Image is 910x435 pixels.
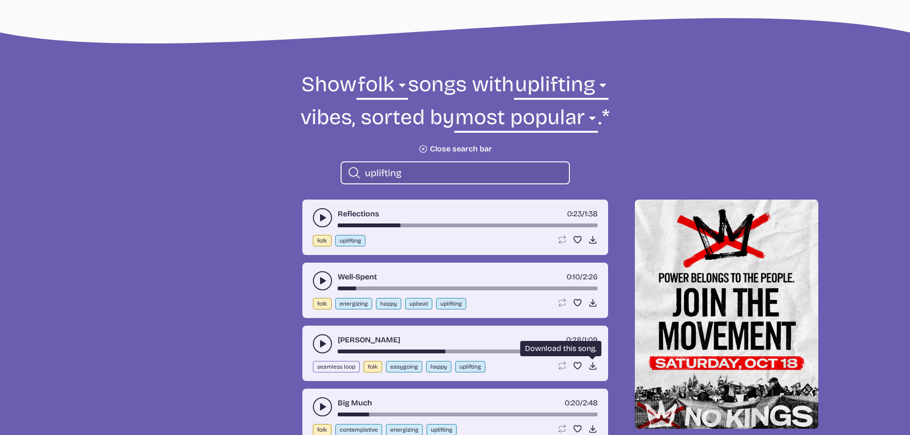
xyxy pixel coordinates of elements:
[313,334,332,353] button: play-pause toggle
[338,286,598,290] div: song-time-bar
[376,298,401,309] button: happy
[365,167,561,179] input: search
[454,104,598,137] select: sorting
[356,71,407,104] select: genre
[635,200,818,429] img: Help save our democracy!
[195,71,715,184] form: Show songs with vibes, sorted by .
[455,361,485,372] button: uplifting
[338,223,598,227] div: song-time-bar
[338,350,598,353] div: song-time-bar
[567,208,598,220] div: /
[338,208,379,220] a: Reflections
[313,271,332,290] button: play-pause toggle
[557,235,567,244] button: Loop
[557,298,567,308] button: Loop
[313,397,332,416] button: play-pause toggle
[583,398,598,407] span: 2:48
[573,424,582,434] button: Favorite
[514,71,609,104] select: vibe
[557,424,567,434] button: Loop
[426,361,451,372] button: happy
[573,235,582,244] button: Favorite
[567,209,582,218] span: timer
[335,235,365,246] button: uplifting
[567,272,580,281] span: timer
[583,272,598,281] span: 2:26
[585,209,598,218] span: 1:38
[338,413,598,416] div: song-time-bar
[584,335,598,344] span: 1:09
[405,298,432,309] button: upbeat
[335,298,372,309] button: energizing
[313,235,332,246] button: folk
[565,398,580,407] span: timer
[338,334,400,346] a: [PERSON_NAME]
[418,144,492,154] button: Close search bar
[573,298,582,308] button: Favorite
[557,361,567,371] button: Loop
[313,208,332,227] button: play-pause toggle
[566,334,598,346] div: /
[313,361,360,372] button: seamless loop
[566,335,581,344] span: timer
[565,397,598,409] div: /
[573,361,582,371] button: Favorite
[436,298,466,309] button: uplifting
[364,361,382,372] button: folk
[567,271,598,283] div: /
[386,361,422,372] button: easygoing
[338,397,372,409] a: Big Much
[313,298,332,309] button: folk
[338,271,377,283] a: Well-Spent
